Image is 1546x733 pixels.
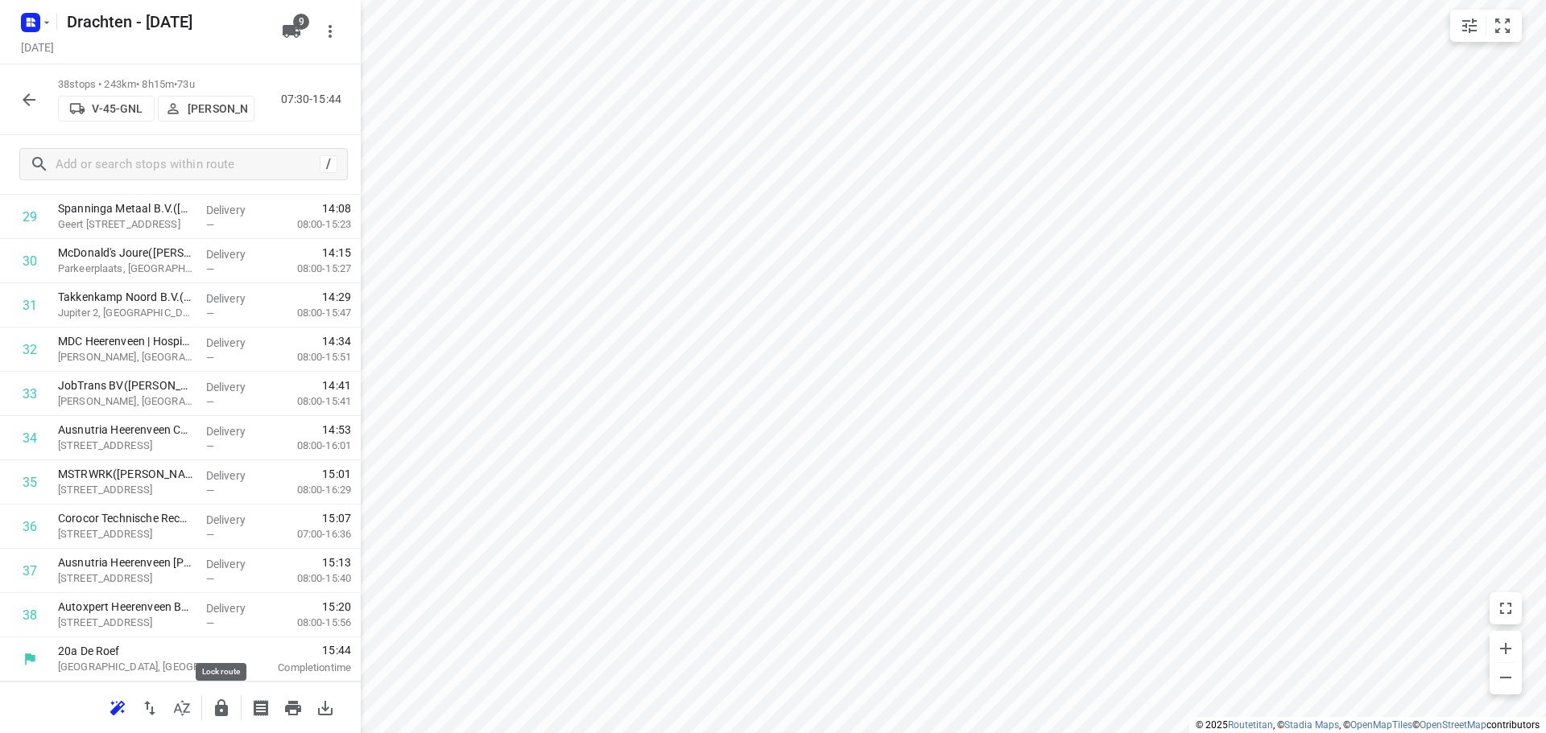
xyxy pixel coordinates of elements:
[206,379,266,395] p: Delivery
[177,78,194,90] span: 73u
[1196,719,1540,731] li: © 2025 , © , © © contributors
[206,484,214,496] span: —
[58,570,193,587] p: [STREET_ADDRESS]
[58,349,193,365] p: [PERSON_NAME], [GEOGRAPHIC_DATA]
[206,263,214,275] span: —
[58,422,193,438] p: Ausnutria Heerenveen Ceres(Gwendolyn Van den Akker)
[166,699,198,714] span: Sort by time window
[1420,719,1486,731] a: OpenStreetMap
[58,643,225,659] p: 20a De Roef
[188,102,247,115] p: [PERSON_NAME]
[322,200,351,216] span: 14:08
[322,466,351,482] span: 15:01
[206,335,266,351] p: Delivery
[206,512,266,528] p: Delivery
[58,554,193,570] p: Ausnutria Heerenveen Pallas(Gwendolyn Van den Akker)
[23,519,37,534] div: 36
[206,307,214,319] span: —
[58,216,193,233] p: Geert [STREET_ADDRESS]
[271,393,351,410] p: 08:00-15:41
[206,423,266,439] p: Delivery
[1228,719,1273,731] a: Routetitan
[58,466,193,482] p: MSTRWRK([PERSON_NAME])
[92,102,143,115] p: V-45-GNL
[1284,719,1339,731] a: Stadia Maps
[206,617,214,629] span: —
[60,9,269,35] h5: Rename
[58,615,193,631] p: [STREET_ADDRESS]
[275,15,308,47] button: 9
[271,438,351,454] p: 08:00-16:01
[322,377,351,393] span: 14:41
[58,510,193,526] p: Corocor Technische Reconditionering B.V.(Rob Dieperink)
[277,699,309,714] span: Print route
[58,482,193,498] p: [STREET_ADDRESS]
[320,155,337,173] div: /
[58,305,193,321] p: Jupiter 2, [GEOGRAPHIC_DATA]
[322,510,351,526] span: 15:07
[281,91,348,108] p: 07:30-15:44
[271,216,351,233] p: 08:00-15:23
[23,563,37,579] div: 37
[309,699,341,714] span: Download route
[206,600,266,616] p: Delivery
[322,289,351,305] span: 14:29
[206,352,214,364] span: —
[206,440,214,452] span: —
[174,78,177,90] span: •
[23,607,37,623] div: 38
[58,377,193,393] p: JobTrans BV(Erik Ackermann)
[58,393,193,410] p: [PERSON_NAME], [GEOGRAPHIC_DATA]
[245,699,277,714] span: Print shipping labels
[58,245,193,261] p: McDonald's Joure(Joeri Van der Loo)
[58,200,193,216] p: Spanninga Metaal B.V.(Astrid Van der Vlugt)
[206,290,266,307] p: Delivery
[23,253,37,269] div: 30
[206,396,214,408] span: —
[58,599,193,615] p: Autoxpert Heerenveen BV(Bas)
[314,15,346,47] button: More
[158,96,254,121] button: [PERSON_NAME]
[293,14,309,30] span: 9
[245,660,351,676] p: Completion time
[58,261,193,277] p: Parkeerplaats, [GEOGRAPHIC_DATA]
[206,219,214,231] span: —
[322,554,351,570] span: 15:13
[322,422,351,438] span: 14:53
[206,556,266,572] p: Delivery
[14,38,60,56] h5: Project date
[271,305,351,321] p: 08:00-15:47
[23,475,37,490] div: 35
[271,349,351,365] p: 08:00-15:51
[58,659,225,675] p: [GEOGRAPHIC_DATA], [GEOGRAPHIC_DATA]
[206,202,266,218] p: Delivery
[206,573,214,585] span: —
[23,430,37,446] div: 34
[206,467,266,484] p: Delivery
[322,599,351,615] span: 15:20
[58,96,155,121] button: V-45-GNL
[58,333,193,349] p: MDC Heerenveen | Hospital Logistics(Tatiana Russo)
[271,482,351,498] p: 08:00-16:29
[271,570,351,587] p: 08:00-15:40
[23,342,37,357] div: 32
[206,246,266,262] p: Delivery
[58,289,193,305] p: Takkenkamp Noord B.V.(Jan Van Waarden)
[271,526,351,542] p: 07:00-16:36
[23,386,37,402] div: 33
[1350,719,1412,731] a: OpenMapTiles
[23,298,37,313] div: 31
[58,77,254,93] p: 38 stops • 243km • 8h15m
[58,526,193,542] p: [STREET_ADDRESS]
[101,699,134,714] span: Reoptimize route
[58,438,193,454] p: [STREET_ADDRESS]
[134,699,166,714] span: Reverse route
[206,529,214,541] span: —
[271,615,351,631] p: 08:00-15:56
[56,152,320,177] input: Add or search stops within route
[23,209,37,224] div: 29
[245,642,351,658] span: 15:44
[271,261,351,277] p: 08:00-15:27
[322,333,351,349] span: 14:34
[322,245,351,261] span: 14:15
